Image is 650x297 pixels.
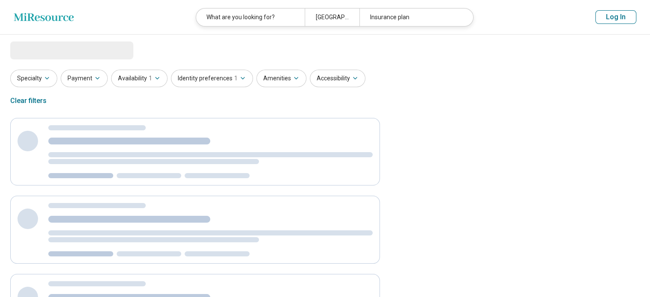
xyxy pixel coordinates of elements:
div: What are you looking for? [196,9,305,26]
span: Loading... [10,41,82,59]
button: Amenities [256,70,306,87]
button: Accessibility [310,70,365,87]
button: Identity preferences1 [171,70,253,87]
div: [GEOGRAPHIC_DATA], [GEOGRAPHIC_DATA] [305,9,359,26]
button: Availability1 [111,70,168,87]
button: Specialty [10,70,57,87]
span: 1 [234,74,238,83]
button: Log In [595,10,636,24]
span: 1 [149,74,152,83]
button: Payment [61,70,108,87]
div: Clear filters [10,91,47,111]
div: Insurance plan [359,9,468,26]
